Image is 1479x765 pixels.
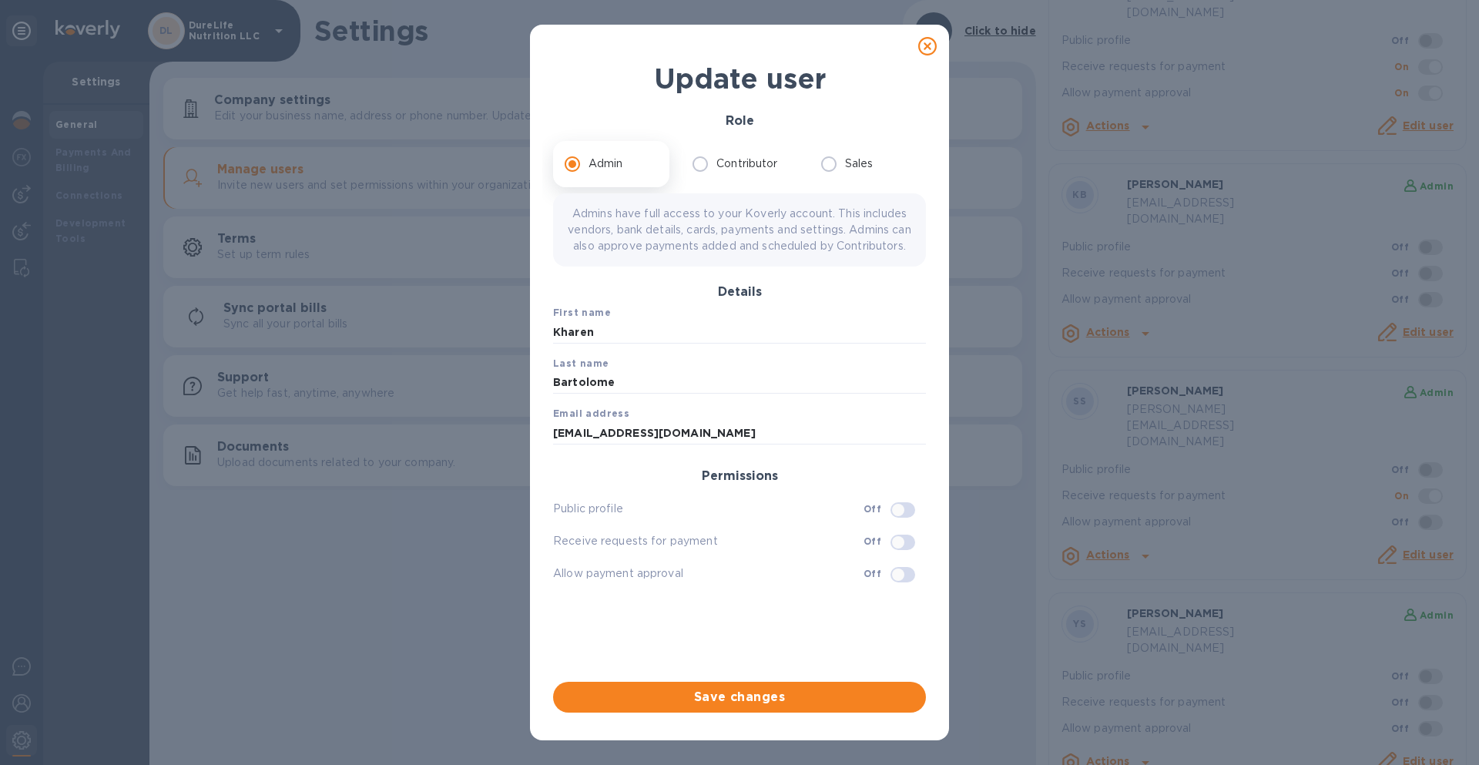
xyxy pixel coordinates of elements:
b: Off [864,535,881,547]
button: Save changes [553,682,926,713]
b: Off [864,503,881,515]
p: Sales [845,156,874,172]
div: role [553,141,926,187]
input: Enter last name [553,371,926,394]
input: Enter email address [553,421,926,445]
b: Update user [654,62,826,96]
p: Admin [589,156,623,172]
b: Last name [553,357,609,369]
h3: Details [553,285,926,300]
b: Email address [553,408,629,419]
p: Contributor [716,156,777,172]
p: Public profile [553,501,864,517]
h3: Role [553,114,926,129]
b: First name [553,307,611,318]
p: Allow payment approval [553,565,864,582]
h3: Permissions [553,469,926,484]
p: Admins have full access to your Koverly account. This includes vendors, bank details, cards, paym... [565,206,914,254]
input: Enter first name [553,320,926,344]
p: Receive requests for payment [553,533,864,549]
b: Off [864,568,881,579]
span: Save changes [565,688,914,706]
